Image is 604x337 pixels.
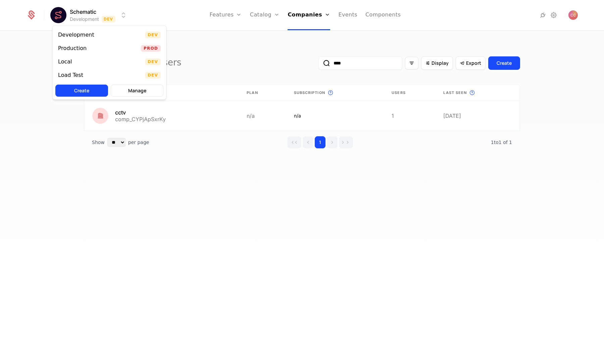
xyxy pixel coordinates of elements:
[58,73,83,78] div: Load Test
[145,58,161,65] span: Dev
[58,59,72,64] div: Local
[55,85,108,97] button: Create
[58,32,94,38] div: Development
[58,46,87,51] div: Production
[141,45,161,52] span: Prod
[145,72,161,79] span: Dev
[52,25,166,100] div: Select environment
[111,85,163,97] button: Manage
[145,32,161,38] span: Dev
